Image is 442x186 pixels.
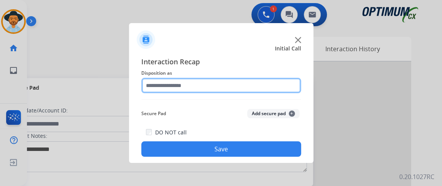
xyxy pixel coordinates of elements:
[155,129,186,136] label: DO NOT call
[275,45,301,52] span: Initial Call
[141,99,301,100] img: contact-recap-line.svg
[141,141,301,157] button: Save
[141,56,301,69] span: Interaction Recap
[137,30,155,49] img: contactIcon
[141,69,301,78] span: Disposition as
[141,109,166,118] span: Secure Pad
[289,111,295,117] span: +
[399,172,434,181] p: 0.20.1027RC
[247,109,300,118] button: Add secure pad+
